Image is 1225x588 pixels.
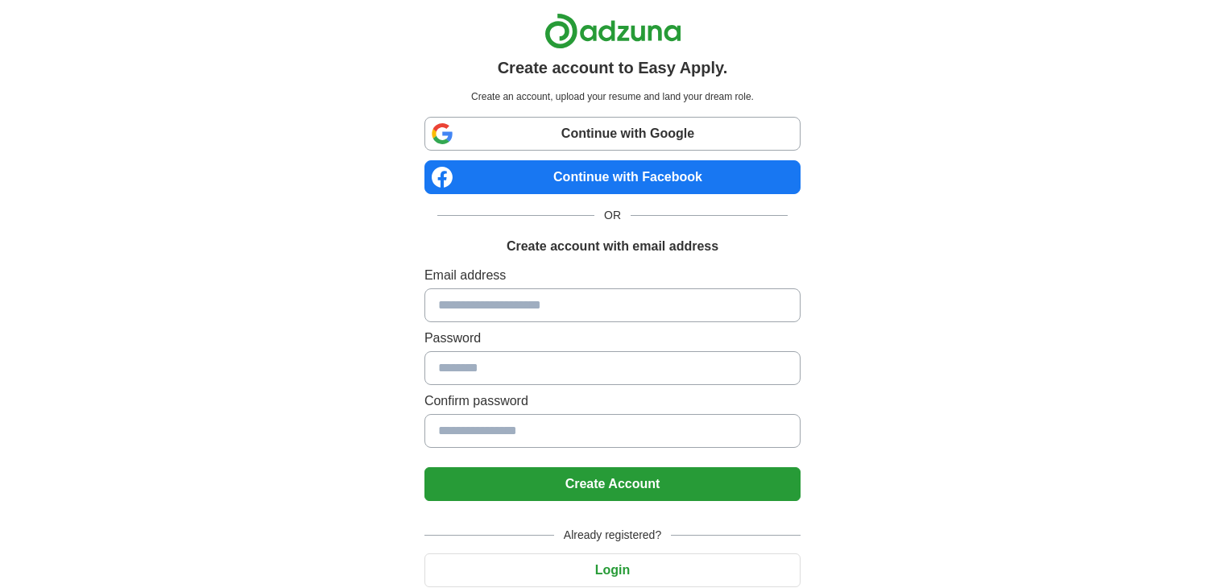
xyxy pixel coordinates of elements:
label: Email address [424,266,801,285]
a: Login [424,563,801,577]
span: OR [594,207,631,224]
label: Confirm password [424,391,801,411]
p: Create an account, upload your resume and land your dream role. [428,89,797,104]
button: Login [424,553,801,587]
a: Continue with Facebook [424,160,801,194]
img: Adzuna logo [544,13,681,49]
a: Continue with Google [424,117,801,151]
h1: Create account to Easy Apply. [498,56,728,80]
h1: Create account with email address [507,237,718,256]
button: Create Account [424,467,801,501]
span: Already registered? [554,527,671,544]
label: Password [424,329,801,348]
